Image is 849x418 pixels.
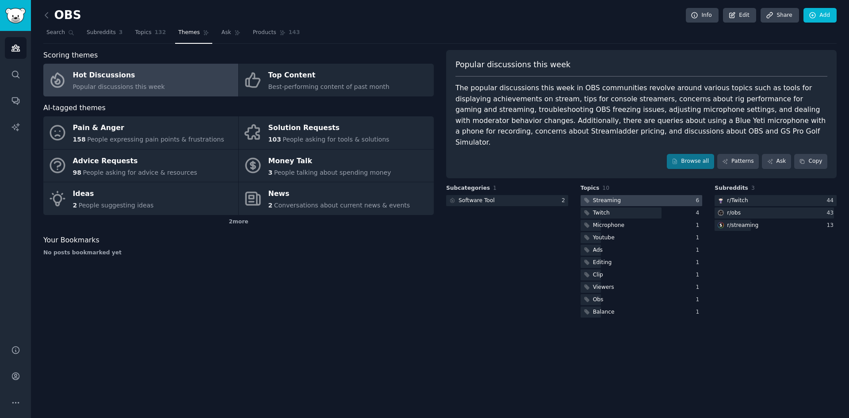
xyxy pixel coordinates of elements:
span: 158 [73,136,86,143]
a: Edit [723,8,756,23]
span: 132 [155,29,166,37]
div: Solution Requests [268,121,390,135]
span: People expressing pain points & frustrations [87,136,224,143]
a: Ideas2People suggesting ideas [43,182,238,215]
div: 43 [826,209,837,217]
span: Your Bookmarks [43,235,99,246]
a: Info [686,8,719,23]
span: 3 [119,29,123,37]
span: Scoring themes [43,50,98,61]
a: Add [803,8,837,23]
a: Twitchr/Twitch44 [715,195,837,206]
div: 1 [696,246,703,254]
div: Viewers [593,284,614,291]
button: Copy [794,154,827,169]
div: 2 more [43,215,434,229]
span: Subreddits [87,29,116,37]
div: The popular discussions this week in OBS communities revolve around various topics such as tools ... [455,83,827,148]
div: Youtube [593,234,615,242]
a: Themes [175,26,212,44]
span: Themes [178,29,200,37]
div: 1 [696,308,703,316]
span: AI-tagged themes [43,103,106,114]
span: 2 [73,202,77,209]
div: Pain & Anger [73,121,224,135]
span: Popular discussions this week [455,59,570,70]
a: Youtube1 [581,232,703,243]
img: obs [718,210,724,216]
div: Top Content [268,69,390,83]
div: 6 [696,197,703,205]
a: News2Conversations about current news & events [239,182,434,215]
div: Streaming [593,197,621,205]
a: Solution Requests103People asking for tools & solutions [239,116,434,149]
a: Money Talk3People talking about spending money [239,150,434,182]
a: Search [43,26,77,44]
a: Microphone1 [581,220,703,231]
div: Money Talk [268,154,391,168]
span: 1 [493,185,497,191]
span: Topics [581,184,600,192]
span: People talking about spending money [274,169,391,176]
span: 10 [602,185,609,191]
span: Popular discussions this week [73,83,165,90]
div: 1 [696,271,703,279]
a: Subreddits3 [84,26,126,44]
span: Products [253,29,276,37]
span: 3 [268,169,273,176]
div: 1 [696,284,703,291]
img: GummySearch logo [5,8,26,23]
div: 1 [696,222,703,230]
a: streamingr/streaming13 [715,220,837,231]
span: 98 [73,169,81,176]
a: Editing1 [581,257,703,268]
span: 2 [268,202,273,209]
a: Pain & Anger158People expressing pain points & frustrations [43,116,238,149]
a: Viewers1 [581,282,703,293]
div: 44 [826,197,837,205]
a: Obs1 [581,294,703,305]
div: Clip [593,271,603,279]
div: Advice Requests [73,154,197,168]
a: Balance1 [581,307,703,318]
a: Browse all [667,154,714,169]
div: 13 [826,222,837,230]
a: Streaming6 [581,195,703,206]
div: Ads [593,246,603,254]
div: Hot Discussions [73,69,165,83]
div: r/ streaming [727,222,758,230]
span: People suggesting ideas [79,202,154,209]
a: Ads1 [581,245,703,256]
div: 1 [696,234,703,242]
a: Ask [762,154,791,169]
a: obsr/obs43 [715,207,837,219]
div: Balance [593,308,615,316]
div: 4 [696,209,703,217]
a: Products143 [250,26,303,44]
div: Twitch [593,209,610,217]
div: r/ Twitch [727,197,748,205]
a: Top ContentBest-performing content of past month [239,64,434,96]
span: 103 [268,136,281,143]
span: 3 [751,185,755,191]
h2: OBS [43,8,81,23]
div: Software Tool [459,197,495,205]
div: Microphone [593,222,624,230]
span: Best-performing content of past month [268,83,390,90]
a: Twitch4 [581,207,703,219]
a: Ask [218,26,244,44]
span: Conversations about current news & events [274,202,410,209]
a: Patterns [717,154,759,169]
a: Share [761,8,799,23]
a: Topics132 [132,26,169,44]
div: 1 [696,296,703,304]
span: People asking for tools & solutions [283,136,389,143]
img: streaming [718,222,724,228]
div: Editing [593,259,612,267]
span: Topics [135,29,151,37]
div: No posts bookmarked yet [43,249,434,257]
a: Clip1 [581,269,703,280]
div: Ideas [73,187,154,201]
a: Hot DiscussionsPopular discussions this week [43,64,238,96]
div: 2 [562,197,568,205]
